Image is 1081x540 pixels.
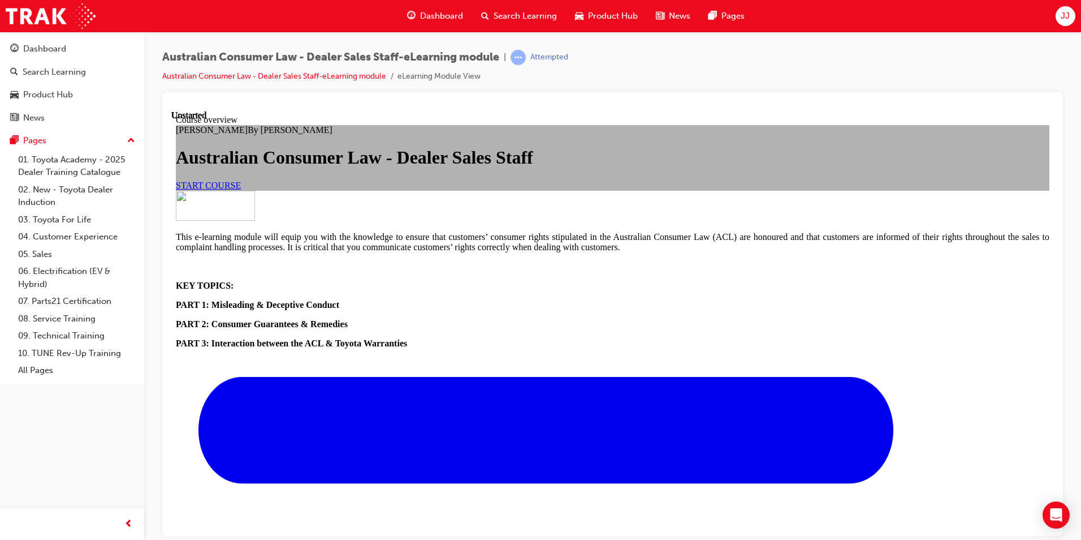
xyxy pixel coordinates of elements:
[23,134,46,147] div: Pages
[10,113,19,123] span: news-icon
[14,362,140,379] a: All Pages
[124,517,133,532] span: prev-icon
[669,10,690,23] span: News
[14,151,140,181] a: 01. Toyota Academy - 2025 Dealer Training Catalogue
[5,38,140,59] a: Dashboard
[10,44,19,54] span: guage-icon
[5,122,878,142] p: This e-learning module will equip you with the knowledge to ensure that customers’ consumer right...
[566,5,647,28] a: car-iconProduct Hub
[23,42,66,55] div: Dashboard
[5,5,66,14] span: Course overview
[5,36,140,130] button: DashboardSearch LearningProduct HubNews
[5,108,140,128] a: News
[708,9,717,23] span: pages-icon
[14,327,140,345] a: 09. Technical Training
[127,134,135,148] span: up-icon
[14,211,140,229] a: 03. Toyota For Life
[5,190,168,199] strong: PART 1: Misleading & Deceptive Conduct
[10,90,19,100] span: car-icon
[699,5,754,28] a: pages-iconPages
[721,10,745,23] span: Pages
[494,10,557,23] span: Search Learning
[588,10,638,23] span: Product Hub
[397,70,481,83] li: eLearning Module View
[5,228,236,238] strong: PART 3: Interaction between the ACL & Toyota Warranties
[5,130,140,151] button: Pages
[14,181,140,211] a: 02. New - Toyota Dealer Induction
[5,70,70,80] a: START COURSE
[5,84,140,105] a: Product Hub
[472,5,566,28] a: search-iconSearch Learning
[6,3,96,29] img: Trak
[5,62,140,83] a: Search Learning
[575,9,583,23] span: car-icon
[14,293,140,310] a: 07. Parts21 Certification
[530,52,568,63] div: Attempted
[5,170,62,180] strong: KEY TOPICS:
[1056,6,1075,26] button: JJ
[14,263,140,293] a: 06. Electrification (EV & Hybrid)
[162,51,499,64] span: Australian Consumer Law - Dealer Sales Staff-eLearning module
[1043,502,1070,529] div: Open Intercom Messenger
[14,345,140,362] a: 10. TUNE Rev-Up Training
[647,5,699,28] a: news-iconNews
[511,50,526,65] span: learningRecordVerb_ATTEMPT-icon
[10,136,19,146] span: pages-icon
[407,9,416,23] span: guage-icon
[162,71,386,81] a: Australian Consumer Law - Dealer Sales Staff-eLearning module
[23,88,73,101] div: Product Hub
[23,66,86,79] div: Search Learning
[504,51,506,64] span: |
[398,5,472,28] a: guage-iconDashboard
[5,15,76,24] span: [PERSON_NAME]
[5,37,878,58] h1: Australian Consumer Law - Dealer Sales Staff
[1061,10,1070,23] span: JJ
[23,112,45,125] div: News
[481,9,489,23] span: search-icon
[14,310,140,328] a: 08. Service Training
[5,209,176,218] strong: PART 2: Consumer Guarantees & Remedies
[76,15,161,24] span: By [PERSON_NAME]
[14,228,140,246] a: 04. Customer Experience
[14,246,140,263] a: 05. Sales
[656,9,664,23] span: news-icon
[420,10,463,23] span: Dashboard
[10,67,18,78] span: search-icon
